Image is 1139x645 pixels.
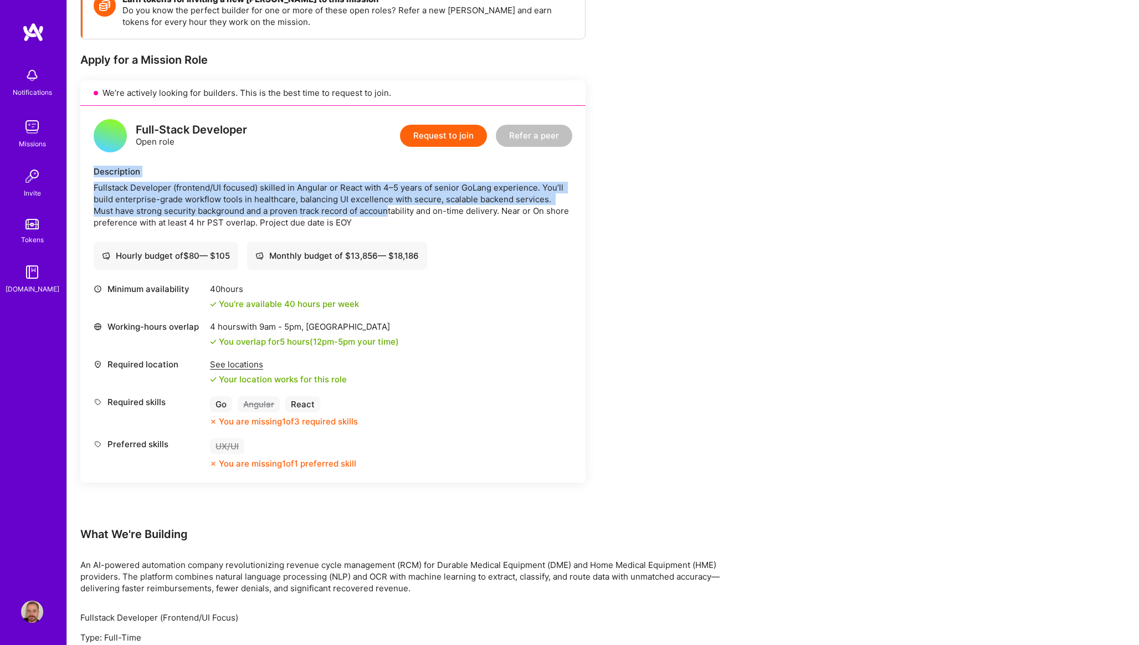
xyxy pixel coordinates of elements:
[21,601,43,623] img: User Avatar
[13,86,52,98] div: Notifications
[210,359,347,370] div: See locations
[21,64,43,86] img: bell
[6,283,59,295] div: [DOMAIN_NAME]
[285,396,320,412] div: React
[210,298,359,310] div: You're available 40 hours per week
[210,460,217,467] i: icon CloseOrange
[24,187,41,199] div: Invite
[94,440,102,448] i: icon Tag
[94,360,102,368] i: icon Location
[25,219,39,229] img: tokens
[94,396,204,408] div: Required skills
[219,458,356,469] div: You are missing 1 of 1 preferred skill
[80,53,586,67] div: Apply for a Mission Role
[255,250,419,262] div: Monthly budget of $ 13,856 — $ 18,186
[94,166,572,177] div: Description
[219,416,358,427] div: You are missing 1 of 3 required skills
[94,359,204,370] div: Required location
[19,138,46,150] div: Missions
[400,125,487,147] button: Request to join
[94,182,572,228] div: Fullstack Developer (frontend/UI focused) skilled in Angular or React with 4–5 years of senior Go...
[257,321,306,332] span: 9am - 5pm ,
[210,339,217,345] i: icon Check
[21,116,43,138] img: teamwork
[21,261,43,283] img: guide book
[210,301,217,308] i: icon Check
[238,396,280,412] div: Angular
[80,527,745,541] div: What We're Building
[21,234,44,245] div: Tokens
[80,559,745,594] p: An AI-powered automation company revolutionizing revenue cycle management (RCM) for Durable Medic...
[496,125,572,147] button: Refer a peer
[21,165,43,187] img: Invite
[122,4,574,28] p: Do you know the perfect builder for one or more of these open roles? Refer a new [PERSON_NAME] an...
[94,398,102,406] i: icon Tag
[210,376,217,383] i: icon Check
[136,124,247,147] div: Open role
[219,336,399,347] div: You overlap for 5 hours ( your time)
[94,285,102,293] i: icon Clock
[94,322,102,331] i: icon World
[94,283,204,295] div: Minimum availability
[94,438,204,450] div: Preferred skills
[210,283,359,295] div: 40 hours
[80,612,745,623] p: Fullstack Developer (Frontend/UI Focus)
[210,438,244,454] div: UX/UI
[102,250,230,262] div: Hourly budget of $ 80 — $ 105
[210,373,347,385] div: Your location works for this role
[210,396,232,412] div: Go
[102,252,110,260] i: icon Cash
[136,124,247,136] div: Full-Stack Developer
[18,601,46,623] a: User Avatar
[210,418,217,425] i: icon CloseOrange
[94,321,204,332] div: Working-hours overlap
[313,336,355,347] span: 12pm - 5pm
[255,252,264,260] i: icon Cash
[210,321,399,332] div: 4 hours with [GEOGRAPHIC_DATA]
[80,632,745,643] p: Type: Full-Time
[80,80,586,106] div: We’re actively looking for builders. This is the best time to request to join.
[22,22,44,42] img: logo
